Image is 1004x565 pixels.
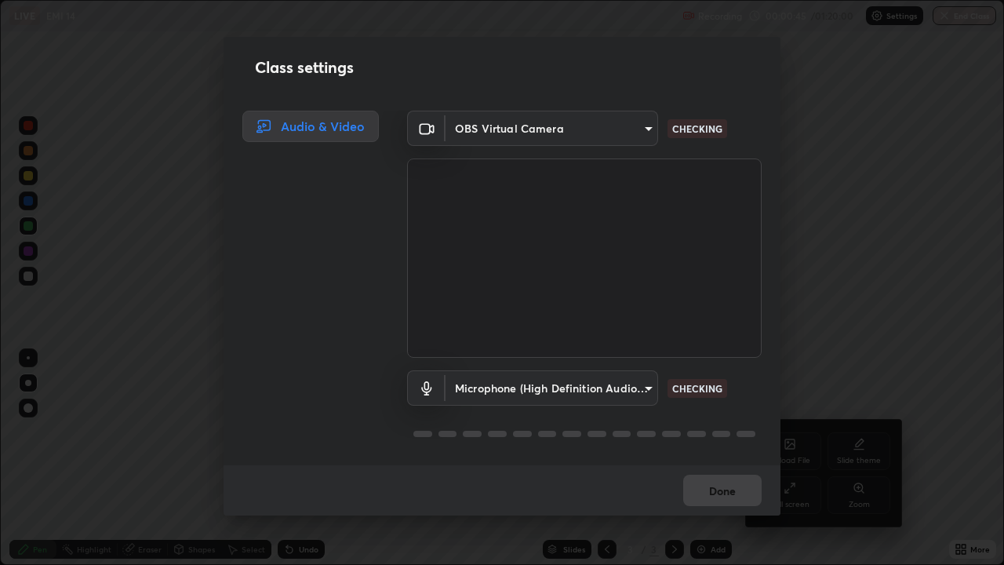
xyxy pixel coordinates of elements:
[242,111,379,142] div: Audio & Video
[446,370,658,406] div: OBS Virtual Camera
[446,111,658,146] div: OBS Virtual Camera
[672,122,722,136] p: CHECKING
[672,381,722,395] p: CHECKING
[255,56,354,79] h2: Class settings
